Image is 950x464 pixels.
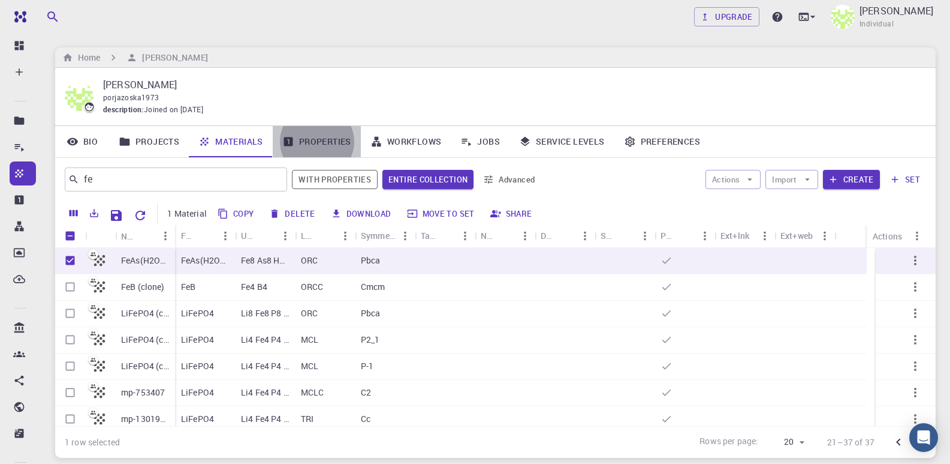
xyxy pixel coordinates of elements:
div: Name [121,224,137,248]
button: Menu [575,226,595,246]
p: 21–37 of 37 [827,436,874,448]
button: Copy [214,204,259,223]
p: LiFePO4 [181,387,214,399]
div: Lattice [301,224,316,247]
button: Sort [676,226,695,246]
p: Cc [361,413,370,425]
button: Menu [276,226,295,246]
p: Fe4 B4 [241,281,267,293]
div: Ext+lnk [714,224,774,247]
button: Menu [336,226,355,246]
button: Sort [316,226,336,246]
p: P-1 [361,360,373,372]
h6: [PERSON_NAME] [137,51,207,64]
p: Li4 Fe4 P4 O16 [241,387,289,399]
button: Advanced [478,170,541,189]
span: Joined on [DATE] [144,104,203,116]
div: Tags [415,224,475,247]
nav: breadcrumb [60,51,210,64]
p: FeB (clone) [121,281,165,293]
span: Filter throughout whole library including sets (folders) [382,170,474,189]
a: Materials [189,126,273,157]
div: Formula [175,224,235,247]
p: mp-753407 [121,387,165,399]
div: 1 row selected [65,436,120,448]
p: C2 [361,387,371,399]
button: Download [327,204,396,223]
a: Upgrade [694,7,759,26]
button: Sort [257,226,276,246]
div: Ext+lnk [720,224,749,247]
p: ORCC [301,281,324,293]
div: Symmetry [355,224,415,247]
p: Cmcm [361,281,385,293]
div: Actions [873,224,902,248]
div: Formula [181,224,197,247]
button: Menu [456,226,475,246]
div: Open Intercom Messenger [909,423,938,452]
button: Menu [815,226,834,246]
span: description : [103,104,144,116]
img: logo [10,11,26,23]
button: Save Explorer Settings [104,203,128,227]
div: Default [535,224,595,247]
button: Sort [137,226,156,246]
button: Menu [695,226,714,246]
p: Fe8 As8 H32 O48 [241,255,289,267]
button: Sort [556,226,575,246]
button: Actions [705,170,761,189]
p: Pbca [361,255,381,267]
p: LiFePO4 [181,360,214,372]
div: Icon [85,224,115,248]
p: P2_1 [361,334,380,346]
p: Pbca [361,307,381,319]
span: Show only materials with calculated properties [292,170,378,189]
button: Create [823,170,880,189]
div: Unit Cell Formula [235,224,295,247]
a: Preferences [614,126,710,157]
button: Sort [616,226,635,246]
button: Menu [755,226,774,246]
div: Actions [867,224,927,248]
a: Service Levels [509,126,614,157]
p: Li8 Fe8 P8 O32 [241,307,289,319]
a: Jobs [451,126,509,157]
p: [PERSON_NAME] [103,77,916,92]
button: Reset Explorer Settings [128,203,152,227]
p: FeB [181,281,195,293]
div: Ext+web [774,224,834,247]
p: 1 Material [167,208,207,220]
button: Delete [266,204,319,223]
p: LiFePO4 [181,413,214,425]
p: ORC [301,307,318,319]
img: Aleksandra Porjazoska Kujundziski [831,5,855,29]
button: Entire collection [382,170,474,189]
button: Import [765,170,818,189]
p: Li4 Fe4 P4 O16 [241,360,289,372]
p: Li4 Fe4 P4 O16 [241,334,289,346]
p: LiFePO4 [181,334,214,346]
div: Name [115,224,175,248]
p: FeAs(H2O3)2 [181,255,229,267]
button: Menu [635,226,655,246]
button: Menu [216,226,235,246]
p: MCL [301,360,318,372]
button: Sort [197,226,216,246]
div: Shared [601,224,616,247]
button: Menu [396,226,415,246]
p: LiFePO4 (clone) [121,360,169,372]
a: Projects [109,126,189,157]
p: LiFePO4 [181,307,214,319]
a: Workflows [361,126,451,157]
a: Properties [273,126,361,157]
div: Unit Cell Formula [241,224,257,247]
button: Columns [64,203,84,223]
div: Default [541,224,556,247]
button: set [885,170,926,189]
div: Tags [421,224,436,247]
a: Bio [55,126,109,157]
button: Sort [436,226,456,246]
div: Public [661,224,676,247]
p: MCL [301,334,318,346]
p: MCLC [301,387,324,399]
